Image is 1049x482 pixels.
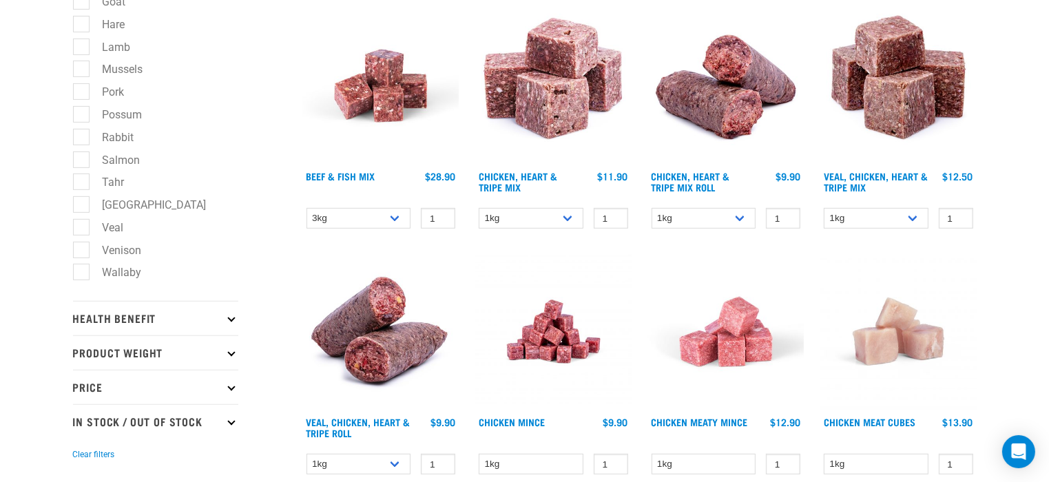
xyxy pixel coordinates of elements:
img: 1263 Chicken Organ Roll 02 [303,253,459,410]
label: Salmon [81,151,146,169]
a: Chicken Mince [479,419,545,424]
input: 1 [594,454,628,475]
p: Health Benefit [73,301,238,335]
div: $9.90 [603,417,628,428]
img: Beef Mackerel 1 [303,8,459,164]
a: Veal, Chicken, Heart & Tripe Roll [307,419,411,435]
a: Veal, Chicken, Heart & Tripe Mix [824,174,928,189]
input: 1 [939,454,973,475]
input: 1 [421,454,455,475]
div: $13.90 [943,417,973,428]
input: 1 [421,208,455,229]
label: Pork [81,83,130,101]
div: $9.90 [776,171,800,182]
input: 1 [939,208,973,229]
img: Chicken Heart Tripe Roll 01 [648,8,804,164]
a: Chicken Meat Cubes [824,419,915,424]
div: $11.90 [598,171,628,182]
img: Chicken Meaty Mince [648,253,804,410]
img: Chicken M Ince 1613 [475,253,632,410]
label: [GEOGRAPHIC_DATA] [81,196,212,213]
img: 1062 Chicken Heart Tripe Mix 01 [475,8,632,164]
div: Open Intercom Messenger [1002,435,1035,468]
a: Beef & Fish Mix [307,174,375,178]
p: Product Weight [73,335,238,370]
label: Mussels [81,61,149,78]
p: In Stock / Out Of Stock [73,404,238,439]
div: $9.90 [430,417,455,428]
div: $12.90 [770,417,800,428]
img: Chicken meat [820,253,977,410]
input: 1 [594,208,628,229]
input: 1 [766,208,800,229]
label: Rabbit [81,129,140,146]
div: $28.90 [425,171,455,182]
input: 1 [766,454,800,475]
a: Chicken Meaty Mince [652,419,748,424]
label: Tahr [81,174,130,191]
button: Clear filters [73,448,115,461]
a: Chicken, Heart & Tripe Mix Roll [652,174,730,189]
div: $12.50 [943,171,973,182]
label: Wallaby [81,264,147,281]
img: Veal Chicken Heart Tripe Mix 01 [820,8,977,164]
a: Chicken, Heart & Tripe Mix [479,174,557,189]
label: Lamb [81,39,136,56]
label: Hare [81,16,131,33]
label: Possum [81,106,148,123]
p: Price [73,370,238,404]
label: Veal [81,219,129,236]
label: Venison [81,242,147,259]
